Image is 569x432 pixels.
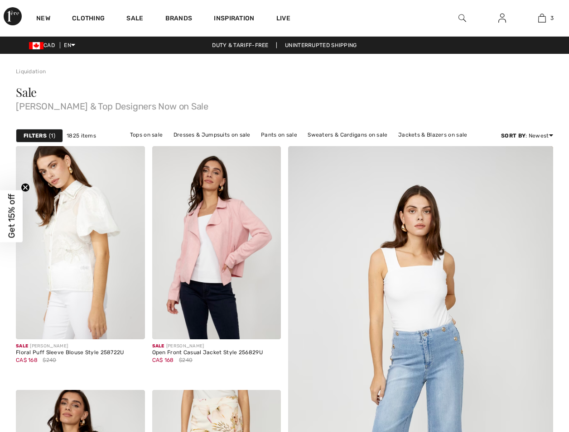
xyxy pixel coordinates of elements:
[24,132,47,140] strong: Filters
[36,14,50,24] a: New
[16,84,37,100] span: Sale
[498,13,506,24] img: My Info
[29,42,43,49] img: Canadian Dollar
[179,356,193,364] span: $240
[510,364,560,387] iframe: Opens a widget where you can chat to one of our agents
[16,68,46,75] a: Liquidation
[127,400,135,407] img: heart_black_full.svg
[152,357,174,363] span: CA$ 168
[152,146,281,339] img: Open Front Casual Jacket Style 256829U. Dusty pink
[125,129,168,141] a: Tops on sale
[501,132,553,140] div: : Newest
[276,14,290,23] a: Live
[152,343,263,350] div: [PERSON_NAME]
[152,350,263,356] div: Open Front Casual Jacket Style 256829U
[152,343,164,349] span: Sale
[16,350,124,356] div: Floral Puff Sleeve Blouse Style 258722U
[21,183,30,192] button: Close teaser
[43,356,56,364] span: $240
[127,322,135,330] img: plus_v2.svg
[16,343,124,350] div: [PERSON_NAME]
[263,322,271,330] img: plus_v2.svg
[67,132,96,140] span: 1825 items
[535,156,544,163] img: heart_black_full.svg
[263,400,271,407] img: heart_black_full.svg
[263,156,271,163] img: heart_black_full.svg
[303,129,392,141] a: Sweaters & Cardigans on sale
[394,129,472,141] a: Jackets & Blazers on sale
[214,14,254,24] span: Inspiration
[246,141,291,152] a: Skirts on sale
[165,14,193,24] a: Brands
[169,129,255,141] a: Dresses & Jumpsuits on sale
[16,146,145,339] img: Floral Puff Sleeve Blouse Style 258722U. Off White
[501,133,526,139] strong: Sort By
[550,14,554,22] span: 3
[16,98,553,111] span: [PERSON_NAME] & Top Designers Now on Sale
[458,13,466,24] img: search the website
[6,194,17,238] span: Get 15% off
[491,13,513,24] a: Sign In
[538,13,546,24] img: My Bag
[293,141,351,152] a: Outerwear on sale
[522,13,561,24] a: 3
[4,7,22,25] img: 1ère Avenue
[256,129,302,141] a: Pants on sale
[49,132,55,140] span: 1
[127,156,135,163] img: heart_black_full.svg
[16,357,38,363] span: CA$ 168
[16,343,28,349] span: Sale
[72,14,105,24] a: Clothing
[64,42,75,48] span: EN
[29,42,58,48] span: CAD
[126,14,143,24] a: Sale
